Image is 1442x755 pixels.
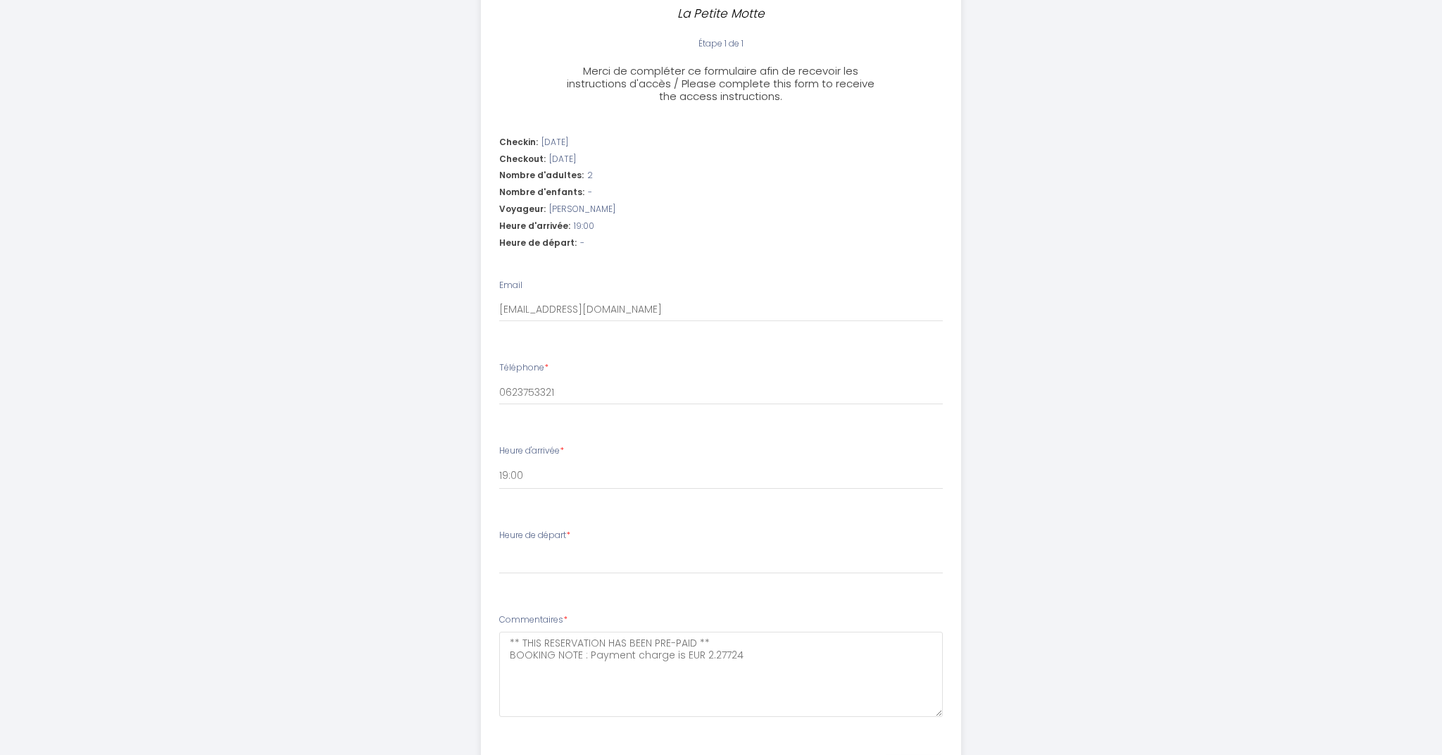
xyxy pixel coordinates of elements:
label: Téléphone [499,361,548,375]
span: Étape 1 de 1 [698,37,744,49]
label: Email [499,279,522,292]
span: 2 [587,169,593,182]
span: Nombre d'enfants: [499,186,584,199]
span: [PERSON_NAME] [549,203,615,216]
span: Heure d'arrivée: [499,220,570,233]
span: Checkout: [499,153,546,166]
span: 19:00 [574,220,594,233]
span: [DATE] [549,153,576,166]
span: Merci de compléter ce formulaire afin de recevoir les instructions d'accès / Please complete this... [567,63,874,104]
span: Voyageur: [499,203,546,216]
span: Checkin: [499,136,538,149]
label: Heure de départ [499,529,570,542]
span: - [588,186,592,199]
label: Heure d'arrivée [499,444,564,458]
p: La Petite Motte [570,4,872,23]
label: Commentaires [499,613,568,627]
span: Heure de départ: [499,237,577,250]
span: Nombre d'adultes: [499,169,584,182]
span: - [580,237,584,250]
span: [DATE] [541,136,568,149]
